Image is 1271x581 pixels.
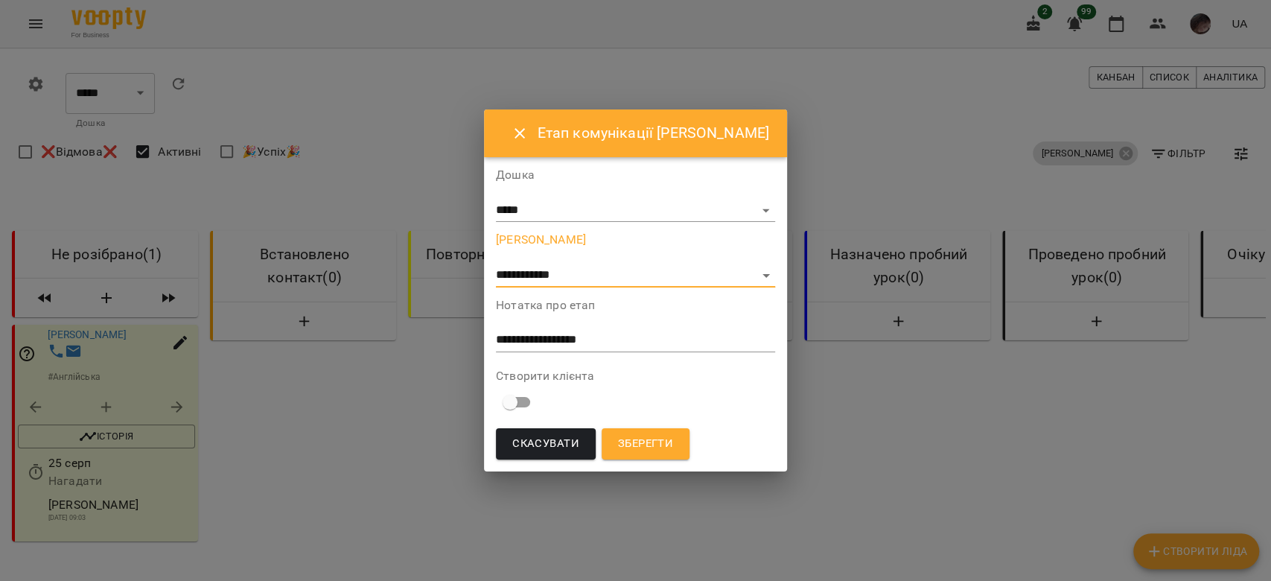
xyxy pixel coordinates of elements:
[602,428,689,460] button: Зберегти
[502,115,538,151] button: Close
[496,169,775,181] label: Дошка
[496,299,775,311] label: Нотатка про етап
[496,428,596,460] button: Скасувати
[538,121,769,145] h6: Етап комунікації [PERSON_NAME]
[496,370,775,382] label: Створити клієнта
[496,234,775,246] label: [PERSON_NAME]
[512,434,579,454] span: Скасувати
[618,434,673,454] span: Зберегти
